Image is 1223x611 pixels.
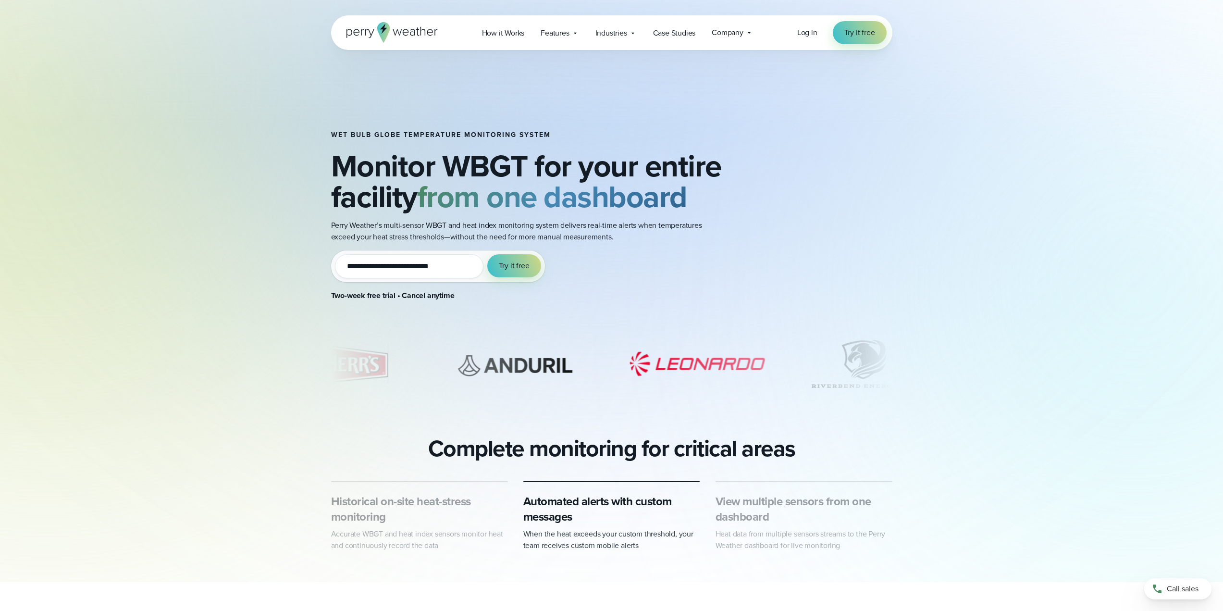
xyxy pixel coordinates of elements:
[474,23,533,43] a: How it Works
[629,340,766,388] div: 4 of 7
[523,494,700,524] h3: Automated alerts with custom messages
[331,131,748,139] h1: Wet bulb globe temperature monitoring system
[482,27,525,39] span: How it Works
[331,220,716,243] p: Perry Weather’s multi-sensor WBGT and heat index monitoring system delivers real-time alerts when...
[844,27,875,38] span: Try it free
[417,174,687,219] strong: from one dashboard
[1144,578,1211,599] a: Call sales
[812,340,916,388] img: Riverbend Energetics logo
[716,528,892,551] p: Heat data from multiple sensors streams to the Perry Weather dashboard for live monitoring
[331,528,508,551] p: Accurate WBGT and heat index sensors monitor heat and continuously record the data
[812,340,916,388] div: 5 of 7
[541,27,569,39] span: Features
[523,528,700,551] p: When the heat exceeds your custom threshold, your team receives custom mobile alerts
[446,340,583,388] div: 3 of 7
[428,435,795,462] h2: Complete monitoring for critical areas
[331,340,892,393] div: slideshow
[446,340,583,388] img: Anduril Industries Logo
[1167,583,1198,595] span: Call sales
[645,23,704,43] a: Case Studies
[653,27,696,39] span: Case Studies
[499,260,530,272] span: Try it free
[331,494,508,524] h3: Historical on-site heat-stress monitoring
[487,254,541,277] button: Try it free
[305,340,400,388] div: 2 of 7
[331,150,748,212] h2: Monitor WBGT for your entire facility
[797,27,817,38] a: Log in
[712,27,743,38] span: Company
[331,290,455,301] strong: Two-week free trial • Cancel anytime
[629,340,766,388] img: Leonardo company logo
[716,494,892,524] h3: View multiple sensors from one dashboard
[833,21,887,44] a: Try it free
[595,27,627,39] span: Industries
[305,340,400,388] img: Herr Food Logo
